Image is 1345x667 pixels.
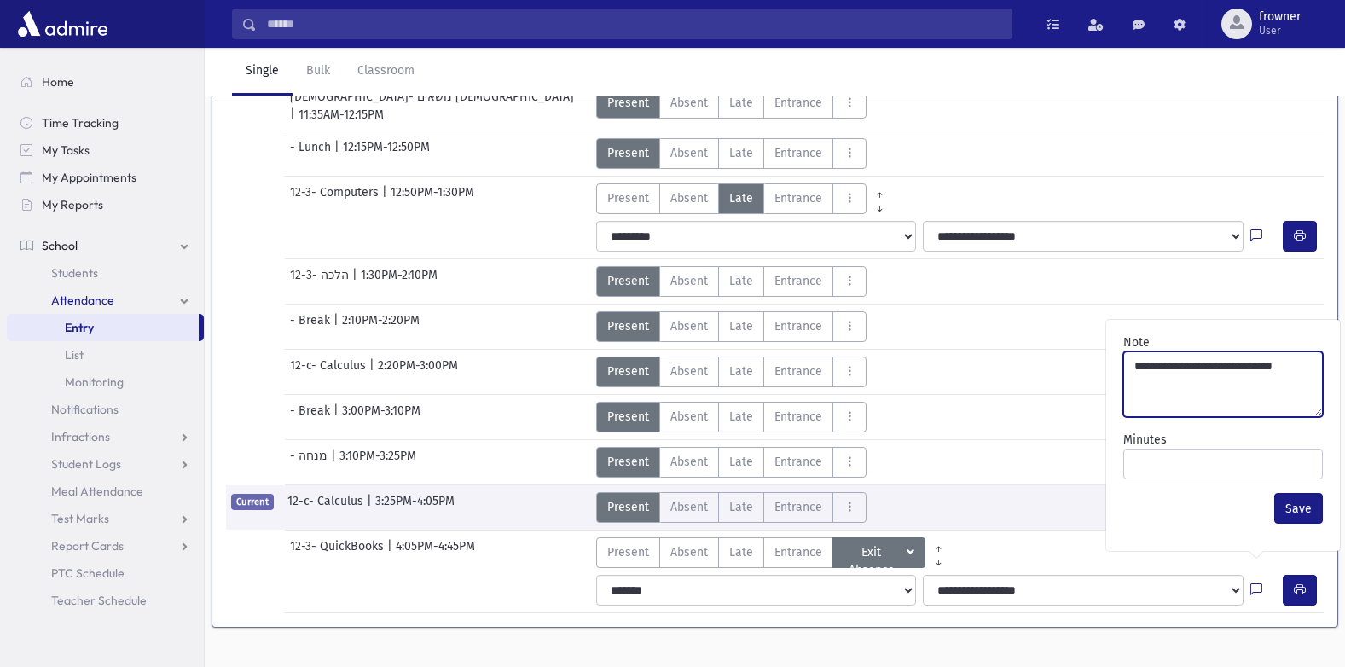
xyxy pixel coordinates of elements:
span: - Lunch [290,138,334,169]
div: AttTypes [596,492,867,523]
a: Attendance [7,287,204,314]
span: Entrance [774,408,822,426]
span: Report Cards [51,538,124,554]
a: My Tasks [7,136,204,164]
a: Meal Attendance [7,478,204,505]
a: My Reports [7,191,204,218]
div: AttTypes [596,447,867,478]
span: Monitoring [65,374,124,390]
span: Absent [670,543,708,561]
button: Save [1274,493,1323,524]
span: [DEMOGRAPHIC_DATA]- נושאים [DEMOGRAPHIC_DATA] [290,88,577,106]
a: Single [232,48,293,96]
span: Late [729,408,753,426]
span: User [1259,24,1301,38]
span: Late [729,498,753,516]
div: AttTypes [596,311,867,342]
span: Present [607,453,649,471]
span: Entrance [774,362,822,380]
span: Late [729,317,753,335]
span: Entrance [774,498,822,516]
span: Late [729,94,753,112]
a: Bulk [293,48,344,96]
a: Infractions [7,423,204,450]
span: 12-c- Calculus [287,492,367,523]
span: Absent [670,408,708,426]
span: | [333,402,342,432]
span: Notifications [51,402,119,417]
span: - Break [290,311,333,342]
span: Late [729,144,753,162]
span: Present [607,189,649,207]
span: My Reports [42,197,103,212]
a: Notifications [7,396,204,423]
div: AttTypes [596,183,893,214]
a: Home [7,68,204,96]
span: Entrance [774,543,822,561]
a: Test Marks [7,505,204,532]
span: Entrance [774,272,822,290]
div: AttTypes [596,537,953,568]
div: AttTypes [596,138,867,169]
span: Home [42,74,74,90]
span: 2:10PM-2:20PM [342,311,420,342]
span: 3:25PM-4:05PM [375,492,455,523]
a: Students [7,259,204,287]
span: 2:20PM-3:00PM [378,357,458,387]
span: | [387,537,396,568]
span: 12:15PM-12:50PM [343,138,430,169]
span: Absent [670,189,708,207]
span: Entrance [774,317,822,335]
span: | [382,183,391,214]
span: | [331,447,339,478]
span: 1:30PM-2:10PM [361,266,438,297]
span: | [352,266,361,297]
span: Time Tracking [42,115,119,130]
span: PTC Schedule [51,565,125,581]
span: 3:00PM-3:10PM [342,402,420,432]
span: 11:35AM-12:15PM [299,106,384,124]
a: Report Cards [7,532,204,560]
span: Test Marks [51,511,109,526]
span: Late [729,453,753,471]
span: Late [729,543,753,561]
a: All Later [925,551,952,565]
a: Classroom [344,48,428,96]
div: AttTypes [596,88,867,119]
a: PTC Schedule [7,560,204,587]
span: 3:10PM-3:25PM [339,447,416,478]
span: Absent [670,453,708,471]
span: | [333,311,342,342]
span: Entrance [774,189,822,207]
span: | [290,106,299,124]
span: Absent [670,362,708,380]
span: Present [607,543,649,561]
span: My Appointments [42,170,136,185]
span: Present [607,144,649,162]
label: Note [1123,333,1150,351]
span: Absent [670,272,708,290]
span: | [367,492,375,523]
span: List [65,347,84,362]
span: Late [729,189,753,207]
input: Search [257,9,1012,39]
span: | [334,138,343,169]
a: List [7,341,204,368]
a: Teacher Schedule [7,587,204,614]
a: Entry [7,314,199,341]
span: 12-3- Computers [290,183,382,214]
a: Student Logs [7,450,204,478]
span: Present [607,94,649,112]
span: Teacher Schedule [51,593,147,608]
span: Present [607,408,649,426]
span: 12:50PM-1:30PM [391,183,474,214]
span: Absent [670,144,708,162]
span: Entry [65,320,94,335]
span: School [42,238,78,253]
span: 12-3- הלכה [290,266,352,297]
button: Exit Absence [832,537,926,568]
span: Present [607,498,649,516]
span: Exit Absence [844,543,904,562]
div: AttTypes [596,266,867,297]
span: Entrance [774,144,822,162]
